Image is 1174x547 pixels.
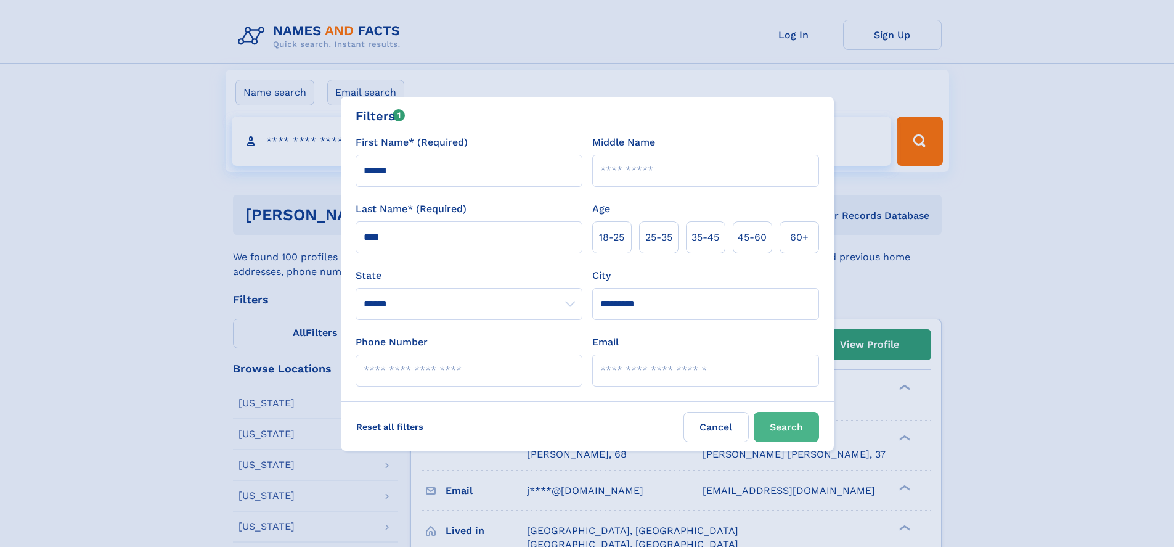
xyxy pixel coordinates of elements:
label: Last Name* (Required) [356,202,467,216]
div: Filters [356,107,406,125]
label: Phone Number [356,335,428,350]
label: City [592,268,611,283]
label: Cancel [683,412,749,442]
label: State [356,268,582,283]
label: Email [592,335,619,350]
label: First Name* (Required) [356,135,468,150]
span: 18‑25 [599,230,624,245]
span: 25‑35 [645,230,672,245]
span: 45‑60 [738,230,767,245]
button: Search [754,412,819,442]
span: 60+ [790,230,809,245]
label: Age [592,202,610,216]
span: 35‑45 [691,230,719,245]
label: Reset all filters [348,412,431,442]
label: Middle Name [592,135,655,150]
